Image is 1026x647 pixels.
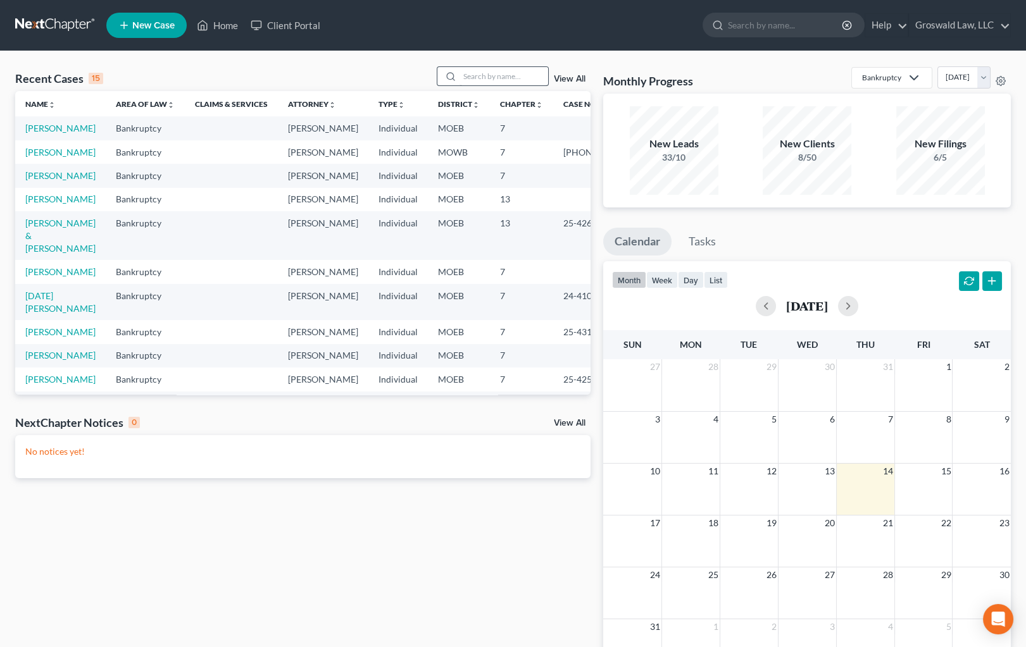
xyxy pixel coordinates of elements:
[553,320,652,343] td: 25-43104
[25,123,96,133] a: [PERSON_NAME]
[553,367,652,391] td: 25-42562
[438,99,480,109] a: Districtunfold_more
[490,284,553,320] td: 7
[428,211,490,260] td: MOEB
[707,359,720,374] span: 28
[278,164,368,187] td: [PERSON_NAME]
[680,339,702,350] span: Mon
[106,140,185,164] td: Bankruptcy
[917,339,930,350] span: Fri
[106,211,185,260] td: Bankruptcy
[25,374,96,385] a: [PERSON_NAME]
[563,99,604,109] a: Case Nounfold_more
[909,14,1010,37] a: Groswald Law, LLC
[368,188,428,211] td: Individual
[244,14,327,37] a: Client Portal
[882,515,894,531] span: 21
[882,567,894,582] span: 28
[25,445,580,458] p: No notices yet!
[490,140,553,164] td: 7
[829,619,836,634] span: 3
[490,344,553,367] td: 7
[25,147,96,157] a: [PERSON_NAME]
[939,515,952,531] span: 22
[106,188,185,211] td: Bankruptcy
[490,367,553,391] td: 7
[865,14,908,37] a: Help
[89,73,103,84] div: 15
[25,218,96,254] a: [PERSON_NAME] & [PERSON_NAME]
[278,116,368,140] td: [PERSON_NAME]
[106,116,185,140] td: Bankruptcy
[428,284,490,320] td: MOEB
[553,140,652,164] td: [PHONE_NUMBER]
[25,326,96,337] a: [PERSON_NAME]
[368,284,428,320] td: Individual
[428,188,490,211] td: MOEB
[490,164,553,187] td: 7
[25,266,96,277] a: [PERSON_NAME]
[707,567,720,582] span: 25
[490,391,553,415] td: 7
[278,211,368,260] td: [PERSON_NAME]
[603,73,693,89] h3: Monthly Progress
[490,116,553,140] td: 7
[278,344,368,367] td: [PERSON_NAME]
[887,619,894,634] span: 4
[554,75,585,83] a: View All
[132,21,175,30] span: New Case
[649,619,661,634] span: 31
[678,271,704,288] button: day
[278,367,368,391] td: [PERSON_NAME]
[939,567,952,582] span: 29
[939,464,952,479] span: 15
[882,359,894,374] span: 31
[106,164,185,187] td: Bankruptcy
[677,228,727,256] a: Tasks
[185,91,278,116] th: Claims & Services
[278,391,368,415] td: [PERSON_NAME]
[368,164,428,187] td: Individual
[25,290,96,314] a: [DATE][PERSON_NAME]
[623,339,642,350] span: Sun
[106,320,185,343] td: Bankruptcy
[763,151,851,164] div: 8/50
[15,71,103,86] div: Recent Cases
[288,99,336,109] a: Attorneyunfold_more
[612,271,646,288] button: month
[368,140,428,164] td: Individual
[106,344,185,367] td: Bankruptcy
[368,391,428,415] td: Individual
[646,271,678,288] button: week
[48,101,56,109] i: unfold_more
[944,412,952,427] span: 8
[998,464,1011,479] span: 16
[278,260,368,283] td: [PERSON_NAME]
[770,412,778,427] span: 5
[397,101,405,109] i: unfold_more
[630,137,718,151] div: New Leads
[278,284,368,320] td: [PERSON_NAME]
[829,412,836,427] span: 6
[704,271,728,288] button: list
[490,188,553,211] td: 13
[998,567,1011,582] span: 30
[25,170,96,181] a: [PERSON_NAME]
[328,101,336,109] i: unfold_more
[472,101,480,109] i: unfold_more
[278,320,368,343] td: [PERSON_NAME]
[106,260,185,283] td: Bankruptcy
[106,284,185,320] td: Bankruptcy
[25,194,96,204] a: [PERSON_NAME]
[944,619,952,634] span: 5
[460,67,548,85] input: Search by name...
[707,515,720,531] span: 18
[707,464,720,479] span: 11
[128,417,140,428] div: 0
[428,344,490,367] td: MOEB
[797,339,818,350] span: Wed
[763,137,851,151] div: New Clients
[116,99,175,109] a: Area of Lawunfold_more
[106,391,185,415] td: Bankruptcy
[887,412,894,427] span: 7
